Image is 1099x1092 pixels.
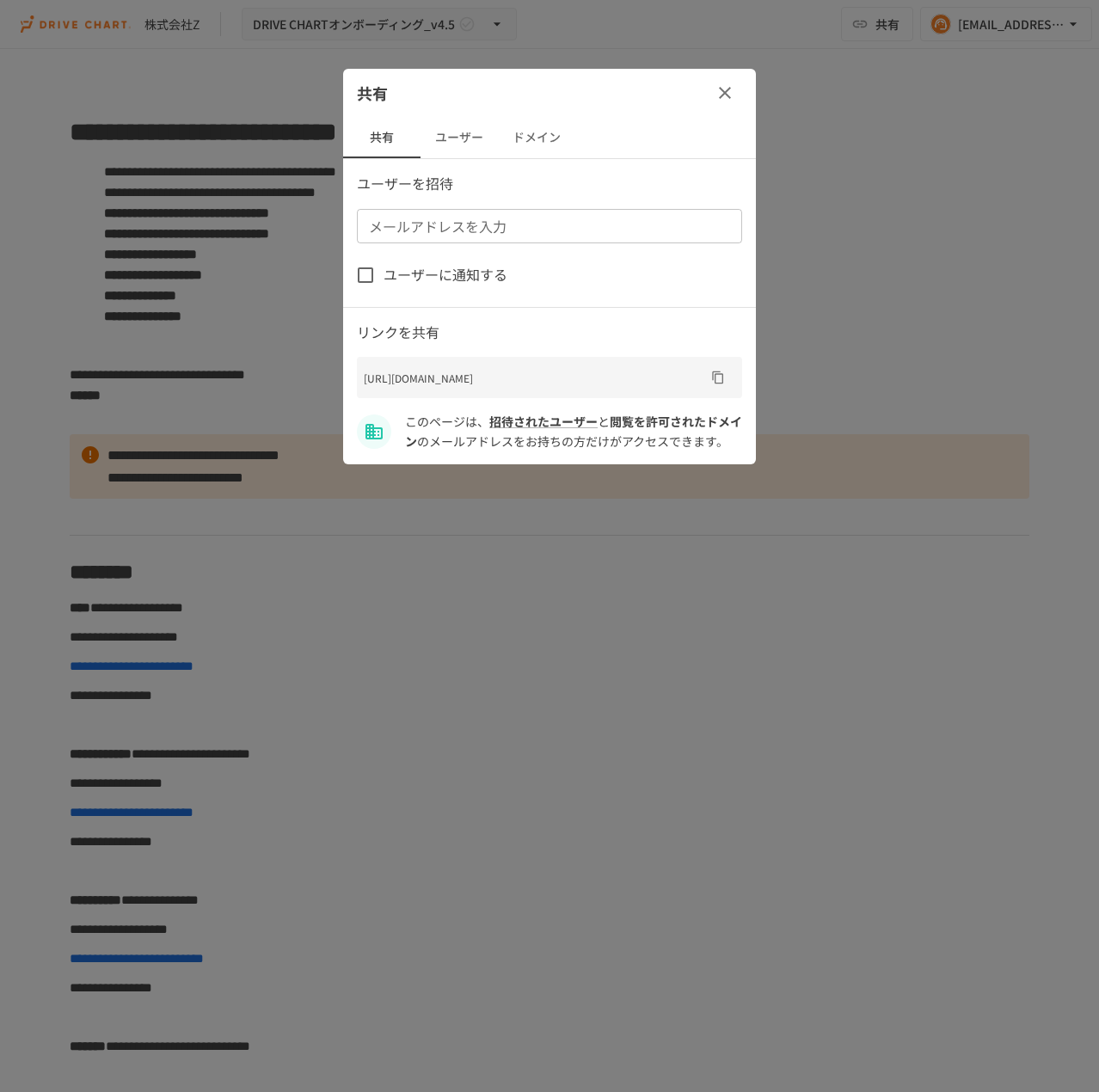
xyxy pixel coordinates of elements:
button: 共有 [343,117,421,158]
a: 招待されたユーザー [489,413,598,430]
p: リンクを共有 [357,322,742,344]
p: このページは、 と のメールアドレスをお持ちの方だけがアクセスできます。 [405,412,742,451]
p: ユーザーを招待 [357,173,742,195]
span: goinc.jp [405,413,742,449]
button: ユーザー [421,117,498,158]
button: ドメイン [498,117,575,158]
span: ユーザーに通知する [384,264,507,286]
button: URLをコピー [704,364,732,391]
p: [URL][DOMAIN_NAME] [364,370,704,386]
div: 共有 [343,69,756,117]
